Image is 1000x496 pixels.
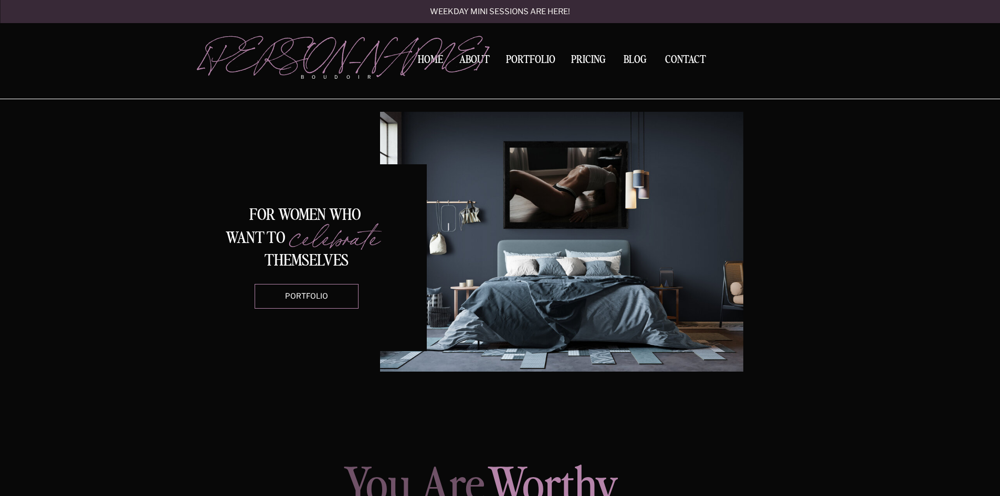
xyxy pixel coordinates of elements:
[301,73,388,81] p: boudoir
[402,8,598,17] a: Weekday mini sessions are here!
[661,55,710,66] a: Contact
[212,230,285,246] p: Want To
[502,55,559,69] a: Portfolio
[199,37,388,69] a: [PERSON_NAME]
[255,292,359,300] a: Portfolio
[289,220,409,253] p: celebrate
[569,55,609,69] a: Pricing
[209,207,402,225] p: For women WHO
[619,55,651,64] a: BLOG
[217,253,396,269] p: themselves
